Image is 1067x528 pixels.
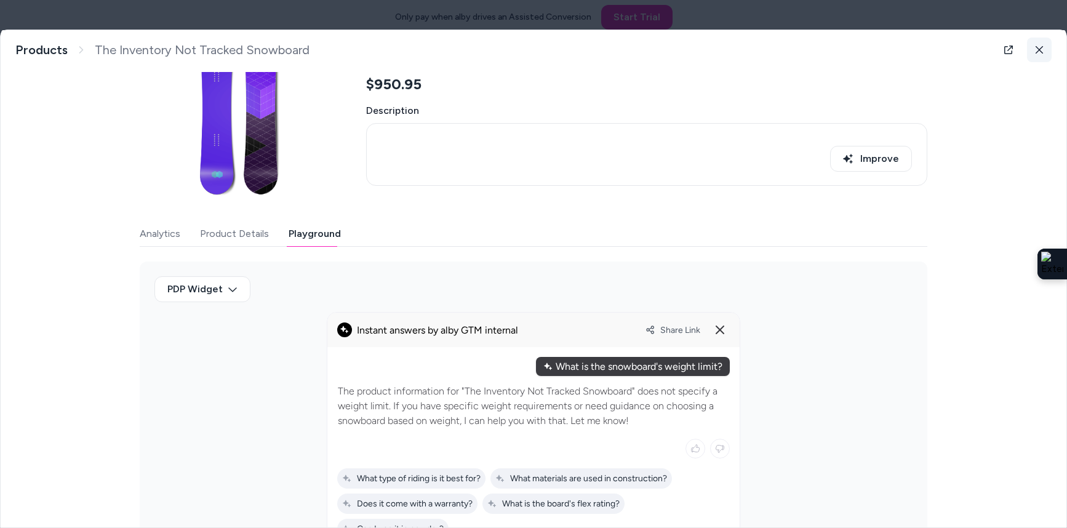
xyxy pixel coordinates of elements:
[366,103,927,118] span: Description
[154,276,250,302] button: PDP Widget
[95,42,310,58] span: The Inventory Not Tracked Snowboard
[830,146,912,172] button: Improve
[15,42,68,58] a: Products
[200,222,269,246] button: Product Details
[366,75,422,94] span: $950.95
[167,282,223,297] span: PDP Widget
[140,10,337,207] img: snowboard_purple_hydrogen.png
[15,42,310,58] nav: breadcrumb
[289,222,341,246] button: Playground
[140,222,180,246] button: Analytics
